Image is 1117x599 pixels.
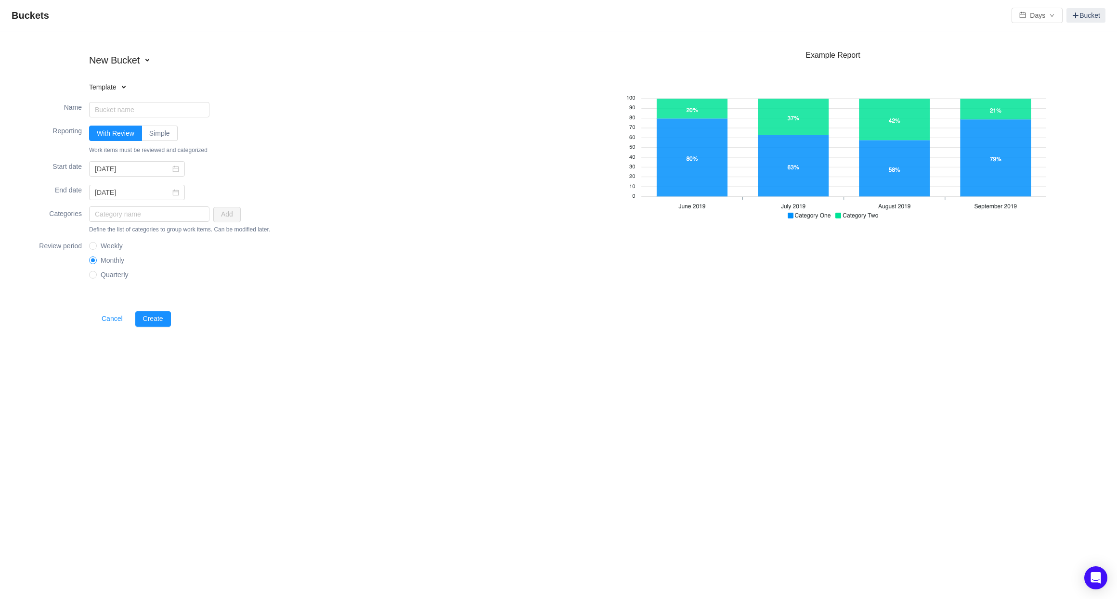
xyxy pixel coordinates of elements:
[89,206,209,222] input: Category name
[172,189,179,196] i: icon: calendar
[89,53,212,67] h2: New Bucket
[19,183,82,195] label: End date
[89,185,185,200] input: Select date
[89,82,212,92] h4: Template
[1012,8,1063,23] button: icon: calendarDaysicon: down
[97,271,132,279] span: Quarterly
[19,100,82,113] label: Name
[97,242,127,250] span: Weekly
[568,51,1098,60] h3: Example Report
[19,206,82,219] label: Categories
[94,311,130,327] button: Cancel
[89,309,135,329] a: Cancel
[97,129,134,137] span: With Review
[19,159,82,172] label: Start date
[97,256,128,264] span: Monthly
[1066,8,1105,23] a: Bucket
[135,311,171,327] button: Create
[89,145,558,155] div: Work items must be reviewed and categorized
[568,64,1098,239] img: quantify-buckets-example.png
[19,124,82,136] label: Reporting
[89,102,209,117] input: Bucket name
[12,8,55,23] span: Buckets
[89,225,558,234] div: Define the list of categories to group work items. Can be modified later.
[213,207,241,222] button: Add
[1084,566,1107,589] div: Open Intercom Messenger
[19,239,82,251] label: Review period
[149,129,170,137] span: Simple
[172,166,179,172] i: icon: calendar
[89,161,185,177] input: Select date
